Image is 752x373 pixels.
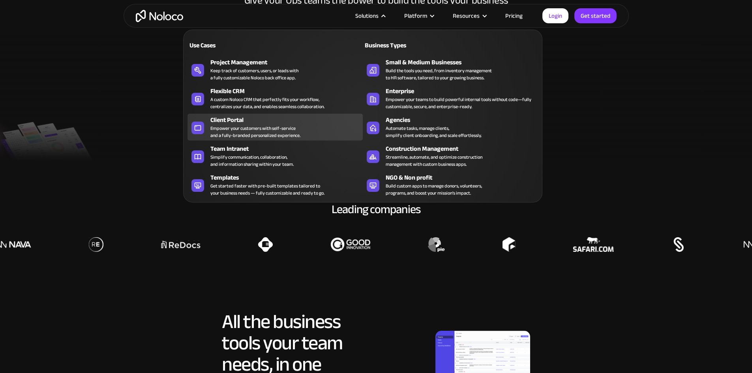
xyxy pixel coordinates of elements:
[210,182,324,197] div: Get started faster with pre-built templates tailored to your business needs — fully customizable ...
[188,142,363,169] a: Team IntranetSimplify communication, collaboration,and information sharing within your team.
[210,154,294,168] div: Simplify communication, collaboration, and information sharing within your team.
[386,86,542,96] div: Enterprise
[188,85,363,112] a: Flexible CRMA custom Noloco CRM that perfectly fits your workflow,centralizes your data, and enab...
[443,11,495,21] div: Resources
[355,11,379,21] div: Solutions
[453,11,480,21] div: Resources
[386,125,482,139] div: Automate tasks, manage clients, simplify client onboarding, and scale effortlessly.
[404,11,427,21] div: Platform
[188,171,363,198] a: TemplatesGet started faster with pre-built templates tailored toyour business needs — fully custo...
[188,114,363,141] a: Client PortalEmpower your customers with self-serviceand a fully-branded personalized experience.
[363,85,538,112] a: EnterpriseEmpower your teams to build powerful internal tools without code—fully customizable, se...
[363,114,538,141] a: AgenciesAutomate tasks, manage clients,simplify client onboarding, and scale effortlessly.
[183,19,542,202] nav: Solutions
[363,142,538,169] a: Construction ManagementStreamline, automate, and optimize constructionmanagement with custom busi...
[210,173,366,182] div: Templates
[386,173,542,182] div: NGO & Non profit
[574,8,617,23] a: Get started
[394,11,443,21] div: Platform
[386,67,492,81] div: Build the tools you need, from inventory management to HR software, tailored to your growing busi...
[386,154,482,168] div: Streamline, automate, and optimize construction management with custom business apps.
[210,67,298,81] div: Keep track of customers, users, or leads with a fully customizable Noloco back office app.
[386,115,542,125] div: Agencies
[386,58,542,67] div: Small & Medium Businesses
[136,10,183,22] a: home
[363,36,538,54] a: Business Types
[188,56,363,83] a: Project ManagementKeep track of customers, users, or leads witha fully customizable Noloco back o...
[386,96,534,110] div: Empower your teams to build powerful internal tools without code—fully customizable, secure, and ...
[210,144,366,154] div: Team Intranet
[363,41,447,50] div: Business Types
[210,115,366,125] div: Client Portal
[210,58,366,67] div: Project Management
[386,144,542,154] div: Construction Management
[495,11,533,21] a: Pricing
[188,36,363,54] a: Use Cases
[345,11,394,21] div: Solutions
[363,171,538,198] a: NGO & Non profitBuild custom apps to manage donors, volunteers,programs, and boost your mission’s...
[542,8,568,23] a: Login
[210,96,324,110] div: A custom Noloco CRM that perfectly fits your workflow, centralizes your data, and enables seamles...
[210,86,366,96] div: Flexible CRM
[210,125,300,139] div: Empower your customers with self-service and a fully-branded personalized experience.
[188,41,272,50] div: Use Cases
[363,56,538,83] a: Small & Medium BusinessesBuild the tools you need, from inventory managementto HR software, tailo...
[386,182,482,197] div: Build custom apps to manage donors, volunteers, programs, and boost your mission’s impact.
